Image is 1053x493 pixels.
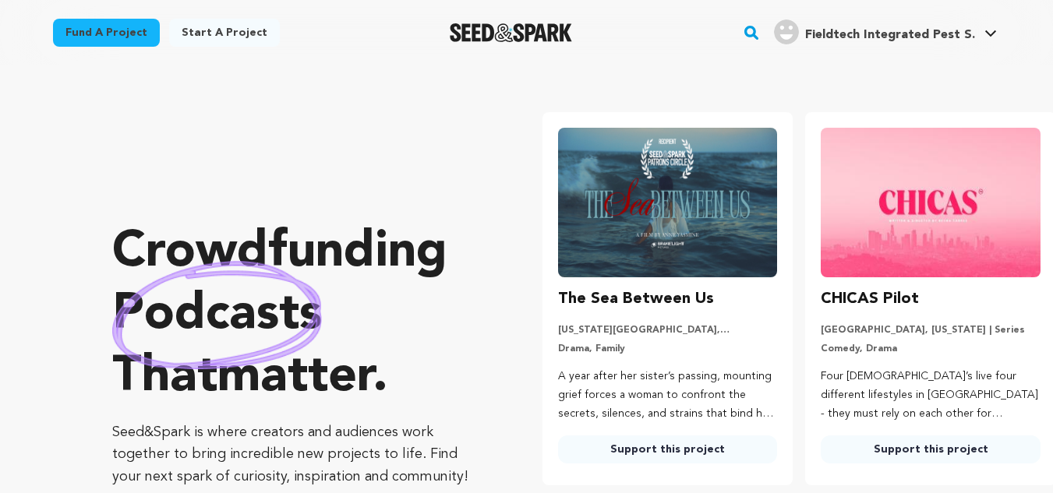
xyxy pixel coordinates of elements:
[112,421,480,488] p: Seed&Spark is where creators and audiences work together to bring incredible new projects to life...
[821,128,1041,277] img: CHICAS Pilot image
[821,287,919,312] h3: CHICAS Pilot
[169,19,280,47] a: Start a project
[558,435,778,463] a: Support this project
[821,324,1041,336] p: [GEOGRAPHIC_DATA], [US_STATE] | Series
[112,222,480,409] p: Crowdfunding that .
[558,128,778,277] img: The Sea Between Us image
[771,16,1000,44] a: Fieldtech Integrated Pest S.'s Profile
[821,435,1041,463] a: Support this project
[217,353,373,403] span: matter
[821,343,1041,355] p: Comedy, Drama
[558,287,714,312] h3: The Sea Between Us
[805,29,975,41] span: Fieldtech Integrated Pest S.
[558,343,778,355] p: Drama, Family
[771,16,1000,49] span: Fieldtech Integrated Pest S.'s Profile
[821,368,1041,423] p: Four [DEMOGRAPHIC_DATA]’s live four different lifestyles in [GEOGRAPHIC_DATA] - they must rely on...
[558,368,778,423] p: A year after her sister’s passing, mounting grief forces a woman to confront the secrets, silence...
[450,23,572,42] img: Seed&Spark Logo Dark Mode
[450,23,572,42] a: Seed&Spark Homepage
[53,19,160,47] a: Fund a project
[558,324,778,336] p: [US_STATE][GEOGRAPHIC_DATA], [US_STATE] | Film Short
[112,261,322,369] img: hand sketched image
[774,19,975,44] div: Fieldtech Integrated Pest S.'s Profile
[774,19,799,44] img: user.png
